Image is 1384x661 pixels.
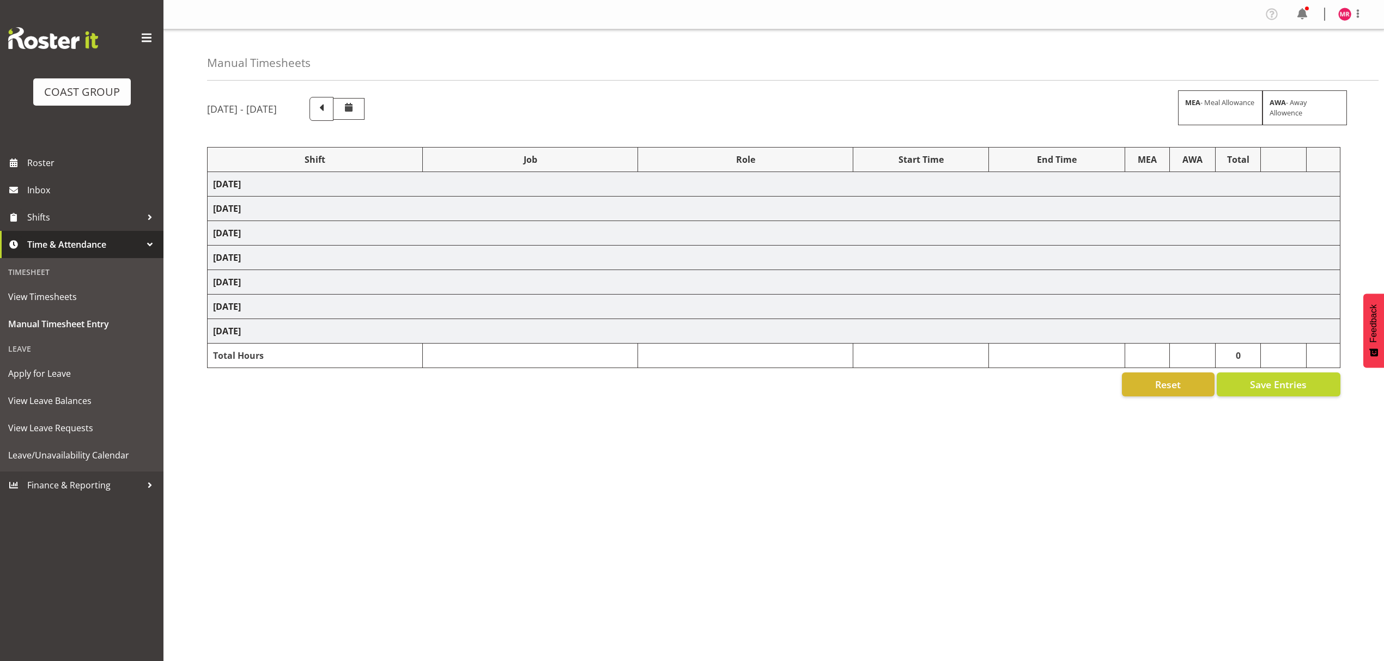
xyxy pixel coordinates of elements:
div: - Meal Allowance [1178,90,1262,125]
td: [DATE] [208,246,1340,270]
div: AWA [1175,153,1210,166]
button: Feedback - Show survey [1363,293,1384,368]
span: Time & Attendance [27,236,142,253]
button: Reset [1122,372,1215,396]
td: [DATE] [208,172,1340,197]
div: Total [1221,153,1255,166]
h5: [DATE] - [DATE] [207,103,277,115]
div: Start Time [859,153,983,166]
a: View Leave Requests [3,414,161,442]
a: Manual Timesheet Entry [3,310,161,338]
span: Shifts [27,209,142,225]
div: End Time [994,153,1119,166]
button: Save Entries [1217,372,1340,396]
img: Rosterit website logo [8,27,98,49]
span: Roster [27,155,158,171]
a: View Leave Balances [3,387,161,414]
span: Feedback [1369,304,1379,342]
strong: MEA [1185,97,1200,107]
span: View Leave Requests [8,420,155,436]
img: mathew-rolle10807.jpg [1338,8,1351,21]
td: [DATE] [208,295,1340,319]
td: [DATE] [208,197,1340,221]
h4: Manual Timesheets [207,57,311,69]
span: View Leave Balances [8,393,155,409]
span: Manual Timesheet Entry [8,316,155,332]
span: Reset [1155,377,1181,391]
a: Apply for Leave [3,360,161,387]
td: Total Hours [208,344,423,368]
a: View Timesheets [3,283,161,310]
div: - Away Allowence [1262,90,1347,125]
td: [DATE] [208,319,1340,344]
div: Role [644,153,847,166]
div: COAST GROUP [44,84,120,100]
div: Job [428,153,632,166]
span: Inbox [27,182,158,198]
div: Shift [213,153,417,166]
div: Timesheet [3,261,161,283]
td: [DATE] [208,270,1340,295]
span: Apply for Leave [8,365,155,382]
strong: AWA [1270,97,1286,107]
a: Leave/Unavailability Calendar [3,442,161,469]
td: 0 [1216,344,1261,368]
div: MEA [1131,153,1164,166]
span: Leave/Unavailability Calendar [8,447,155,463]
div: Leave [3,338,161,360]
span: Finance & Reporting [27,477,142,493]
span: Save Entries [1250,377,1307,391]
span: View Timesheets [8,289,155,305]
td: [DATE] [208,221,1340,246]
